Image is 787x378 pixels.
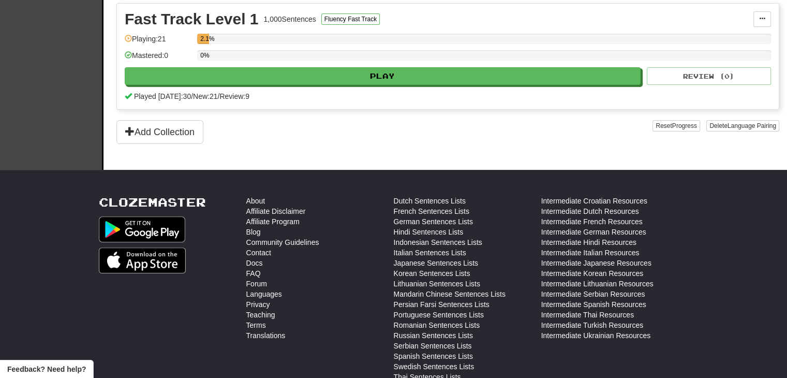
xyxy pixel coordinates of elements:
a: Intermediate Italian Resources [541,248,640,258]
div: 1,000 Sentences [264,14,316,24]
button: Play [125,67,641,85]
img: Get it on Google Play [99,216,186,242]
a: Teaching [246,310,275,320]
a: Intermediate Korean Resources [541,268,644,279]
a: Intermediate Thai Resources [541,310,634,320]
a: Intermediate Lithuanian Resources [541,279,654,289]
a: Community Guidelines [246,237,319,248]
a: Korean Sentences Lists [394,268,470,279]
a: Lithuanian Sentences Lists [394,279,480,289]
a: Russian Sentences Lists [394,330,473,341]
span: Progress [672,122,697,129]
span: Review: 9 [219,92,249,100]
a: Intermediate Japanese Resources [541,258,651,268]
a: Serbian Sentences Lists [394,341,472,351]
div: 2.1% [200,34,209,44]
span: New: 21 [193,92,217,100]
a: Hindi Sentences Lists [394,227,464,237]
a: Indonesian Sentences Lists [394,237,482,248]
a: Docs [246,258,263,268]
img: Get it on App Store [99,248,186,273]
a: FAQ [246,268,261,279]
a: Intermediate Dutch Resources [541,206,639,216]
button: Review (0) [647,67,771,85]
span: / [218,92,220,100]
a: Intermediate Hindi Resources [541,237,636,248]
a: Intermediate Serbian Resources [541,289,645,299]
a: Affiliate Disclaimer [246,206,306,216]
a: German Sentences Lists [394,216,473,227]
a: Clozemaster [99,196,206,209]
a: Intermediate Turkish Resources [541,320,644,330]
a: Portuguese Sentences Lists [394,310,484,320]
button: Fluency Fast Track [321,13,380,25]
a: Intermediate Spanish Resources [541,299,646,310]
a: Affiliate Program [246,216,300,227]
div: Fast Track Level 1 [125,11,259,27]
div: Playing: 21 [125,34,192,51]
a: Intermediate Croatian Resources [541,196,647,206]
a: Contact [246,248,271,258]
a: Translations [246,330,286,341]
div: Mastered: 0 [125,50,192,67]
button: Add Collection [116,120,203,144]
a: Persian Farsi Sentences Lists [394,299,489,310]
span: Language Pairing [727,122,776,129]
a: Swedish Sentences Lists [394,361,474,372]
span: / [191,92,193,100]
button: ResetProgress [652,120,700,132]
a: Intermediate Ukrainian Resources [541,330,651,341]
span: Played [DATE]: 30 [134,92,191,100]
a: French Sentences Lists [394,206,469,216]
a: About [246,196,265,206]
a: Italian Sentences Lists [394,248,466,258]
a: Japanese Sentences Lists [394,258,478,268]
a: Dutch Sentences Lists [394,196,466,206]
a: Spanish Sentences Lists [394,351,473,361]
span: Open feedback widget [7,364,86,374]
a: Terms [246,320,266,330]
a: Romanian Sentences Lists [394,320,480,330]
a: Blog [246,227,261,237]
a: Mandarin Chinese Sentences Lists [394,289,506,299]
a: Intermediate German Resources [541,227,646,237]
button: DeleteLanguage Pairing [706,120,779,132]
a: Languages [246,289,282,299]
a: Intermediate French Resources [541,216,643,227]
a: Privacy [246,299,270,310]
a: Forum [246,279,267,289]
